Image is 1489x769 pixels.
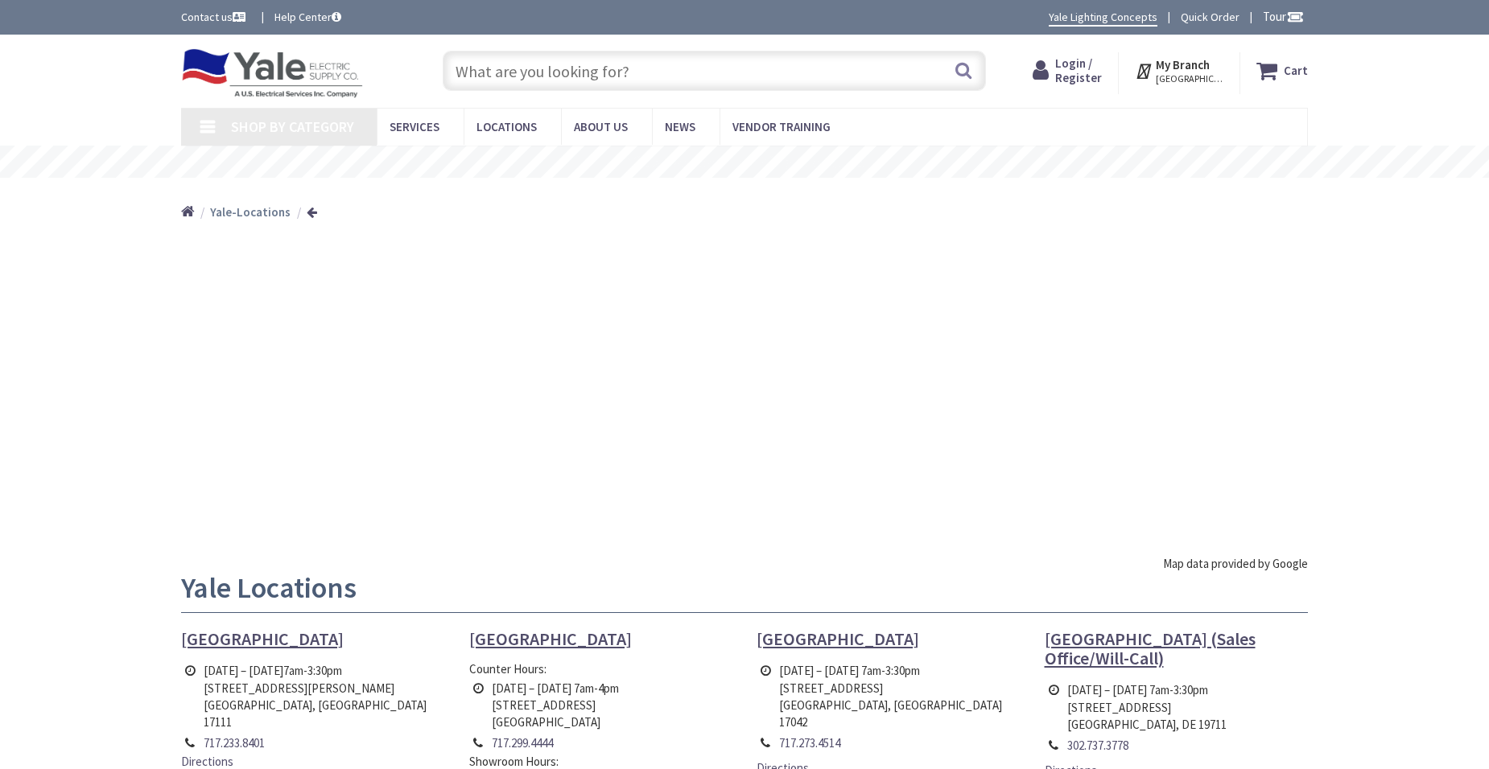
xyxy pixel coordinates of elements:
td: [DATE] – [DATE] [STREET_ADDRESS][PERSON_NAME] [GEOGRAPHIC_DATA], [GEOGRAPHIC_DATA] 17111 [200,660,433,733]
td: [DATE] – [DATE] 7am-4pm [STREET_ADDRESS] [GEOGRAPHIC_DATA] [488,678,623,733]
span: News [665,119,695,134]
strong: Yale-Locations [210,204,291,220]
a: 717.273.4514 [779,734,840,751]
span: About Us [574,119,628,134]
span: Vendor Training [732,119,831,134]
a: Contact us [181,9,249,25]
div: [DATE] – [DATE] 7am-3:30pm [779,662,1004,679]
span: [GEOGRAPHIC_DATA] [181,627,344,650]
a: [GEOGRAPHIC_DATA] [757,629,919,648]
span: [GEOGRAPHIC_DATA] (Sales Office/Will-Call) [1045,627,1256,669]
a: [GEOGRAPHIC_DATA] (Sales Office/Will-Call) [1045,629,1309,668]
span: Login / Register [1055,56,1102,85]
strong: Cart [1284,56,1308,85]
div: [STREET_ADDRESS] [779,680,1004,697]
a: 302.737.3778 [1067,737,1128,754]
h1: Yale Locations [181,572,1308,613]
img: Yale Electric Supply Co. [181,48,363,98]
a: 717.299.4444 [492,734,553,751]
strong: My Branch [1156,57,1210,72]
span: [GEOGRAPHIC_DATA] [469,627,632,650]
span: Services [390,119,439,134]
span: Shop By Category [231,117,354,136]
a: [GEOGRAPHIC_DATA] [469,629,632,648]
span: [GEOGRAPHIC_DATA], [GEOGRAPHIC_DATA] [1156,72,1224,85]
a: 717.233.8401 [204,734,265,751]
input: What are you looking for? [443,51,986,91]
td: [DATE] – [DATE] 7am-3:30pm [STREET_ADDRESS] [GEOGRAPHIC_DATA], DE 19711 [1063,680,1231,734]
div: My Branch [GEOGRAPHIC_DATA], [GEOGRAPHIC_DATA] [1135,56,1224,85]
span: Tour [1263,9,1304,24]
a: Yale Lighting Concepts [1049,9,1157,27]
a: Login / Register [1033,56,1102,85]
a: [GEOGRAPHIC_DATA] [181,629,344,648]
a: Cart [1256,56,1308,85]
span: Locations [476,119,537,134]
div: Map data provided by Google [1163,555,1308,572]
a: Quick Order [1181,9,1239,25]
span: [GEOGRAPHIC_DATA] [757,627,919,650]
span: 7am-3:30pm [283,663,342,678]
div: [GEOGRAPHIC_DATA], [GEOGRAPHIC_DATA] 17042 [779,697,1004,731]
a: Help Center [274,9,341,25]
